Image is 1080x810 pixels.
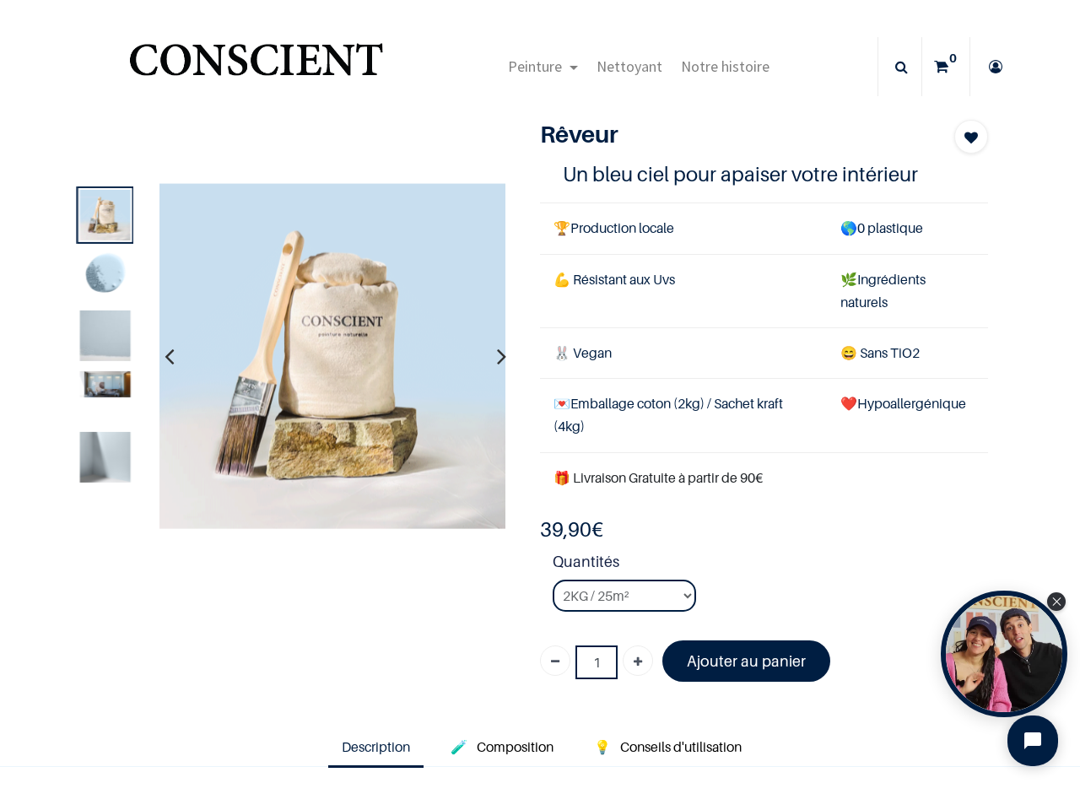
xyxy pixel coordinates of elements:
[662,640,830,682] a: Ajouter au panier
[79,371,130,397] img: Product image
[451,738,467,755] span: 🧪
[827,327,988,378] td: ans TiO2
[159,183,505,529] img: Product image
[126,34,386,100] a: Logo of Conscient
[827,379,988,452] td: ❤️Hypoallergénique
[553,550,988,580] strong: Quantités
[620,738,742,755] span: Conseils d'utilisation
[499,37,587,96] a: Peinture
[553,271,675,288] span: 💪 Résistant aux Uvs
[941,591,1067,717] div: Open Tolstoy
[827,254,988,327] td: Ingrédients naturels
[79,431,130,482] img: Product image
[540,517,603,542] b: €
[687,652,806,670] font: Ajouter au panier
[922,37,969,96] a: 0
[79,250,130,300] img: Product image
[79,310,130,361] img: Product image
[512,183,858,529] img: Product image
[840,219,857,236] span: 🌎
[126,34,386,100] img: Conscient
[623,645,653,676] a: Ajouter
[79,190,130,240] img: Product image
[941,591,1067,717] div: Tolstoy bubble widget
[540,120,921,148] h1: Rêveur
[540,379,827,452] td: Emballage coton (2kg) / Sachet kraft (4kg)
[342,738,410,755] span: Description
[941,591,1067,717] div: Open Tolstoy widget
[540,645,570,676] a: Supprimer
[540,203,827,254] td: Production locale
[597,57,662,76] span: Nettoyant
[964,127,978,148] span: Add to wishlist
[553,219,570,236] span: 🏆
[553,469,763,486] font: 🎁 Livraison Gratuite à partir de 90€
[553,344,612,361] span: 🐰 Vegan
[827,203,988,254] td: 0 plastique
[954,120,988,154] button: Add to wishlist
[993,701,1072,780] iframe: Tidio Chat
[508,57,562,76] span: Peinture
[540,517,591,542] span: 39,90
[681,57,769,76] span: Notre histoire
[840,344,867,361] span: 😄 S
[1047,592,1066,611] div: Close Tolstoy widget
[945,50,961,67] sup: 0
[594,738,611,755] span: 💡
[563,161,966,187] h4: Un bleu ciel pour apaiser votre intérieur
[477,738,553,755] span: Composition
[553,395,570,412] span: 💌
[840,271,857,288] span: 🌿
